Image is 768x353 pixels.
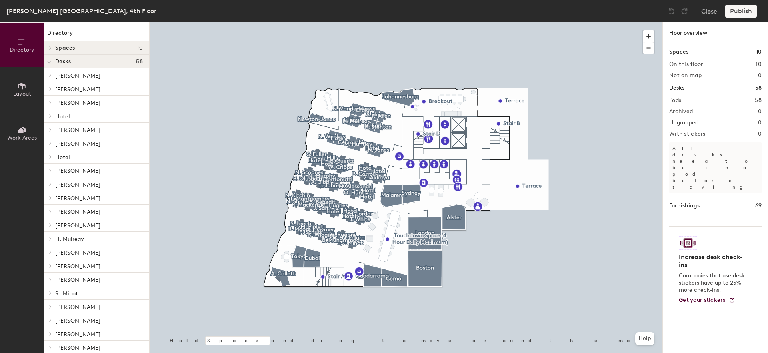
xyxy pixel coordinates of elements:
[679,272,747,294] p: Companies that use desk stickers have up to 25% more check-ins.
[55,154,70,161] span: Hotel
[669,201,700,210] h1: Furnishings
[55,45,75,51] span: Spaces
[758,108,762,115] h2: 0
[13,90,31,97] span: Layout
[55,209,100,215] span: [PERSON_NAME]
[44,29,149,41] h1: Directory
[758,131,762,137] h2: 0
[55,277,100,283] span: [PERSON_NAME]
[55,86,100,93] span: [PERSON_NAME]
[669,48,688,56] h1: Spaces
[7,134,37,141] span: Work Areas
[55,263,100,270] span: [PERSON_NAME]
[679,253,747,269] h4: Increase desk check-ins
[55,195,100,202] span: [PERSON_NAME]
[758,72,762,79] h2: 0
[669,108,693,115] h2: Archived
[668,7,676,15] img: Undo
[669,61,703,68] h2: On this floor
[55,72,100,79] span: [PERSON_NAME]
[669,120,699,126] h2: Ungrouped
[679,297,735,304] a: Get your stickers
[55,168,100,174] span: [PERSON_NAME]
[680,7,688,15] img: Redo
[10,46,34,53] span: Directory
[755,201,762,210] h1: 69
[55,58,71,65] span: Desks
[755,97,762,104] h2: 58
[669,72,702,79] h2: Not on map
[669,142,762,193] p: All desks need to be in a pod before saving
[663,22,768,41] h1: Floor overview
[755,84,762,92] h1: 58
[756,61,762,68] h2: 10
[679,297,726,303] span: Get your stickers
[756,48,762,56] h1: 10
[136,58,143,65] span: 58
[669,131,706,137] h2: With stickers
[55,181,100,188] span: [PERSON_NAME]
[55,345,100,351] span: [PERSON_NAME]
[701,5,717,18] button: Close
[55,100,100,106] span: [PERSON_NAME]
[669,97,681,104] h2: Pods
[55,113,70,120] span: Hotel
[679,236,697,250] img: Sticker logo
[6,6,156,16] div: [PERSON_NAME] [GEOGRAPHIC_DATA], 4th Floor
[55,236,84,243] span: H. Mulreay
[635,332,654,345] button: Help
[55,140,100,147] span: [PERSON_NAME]
[669,84,684,92] h1: Desks
[137,45,143,51] span: 10
[55,331,100,338] span: [PERSON_NAME]
[55,290,78,297] span: S.JMinot
[55,249,100,256] span: [PERSON_NAME]
[55,127,100,134] span: [PERSON_NAME]
[55,317,100,324] span: [PERSON_NAME]
[758,120,762,126] h2: 0
[55,304,100,311] span: [PERSON_NAME]
[55,222,100,229] span: [PERSON_NAME]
